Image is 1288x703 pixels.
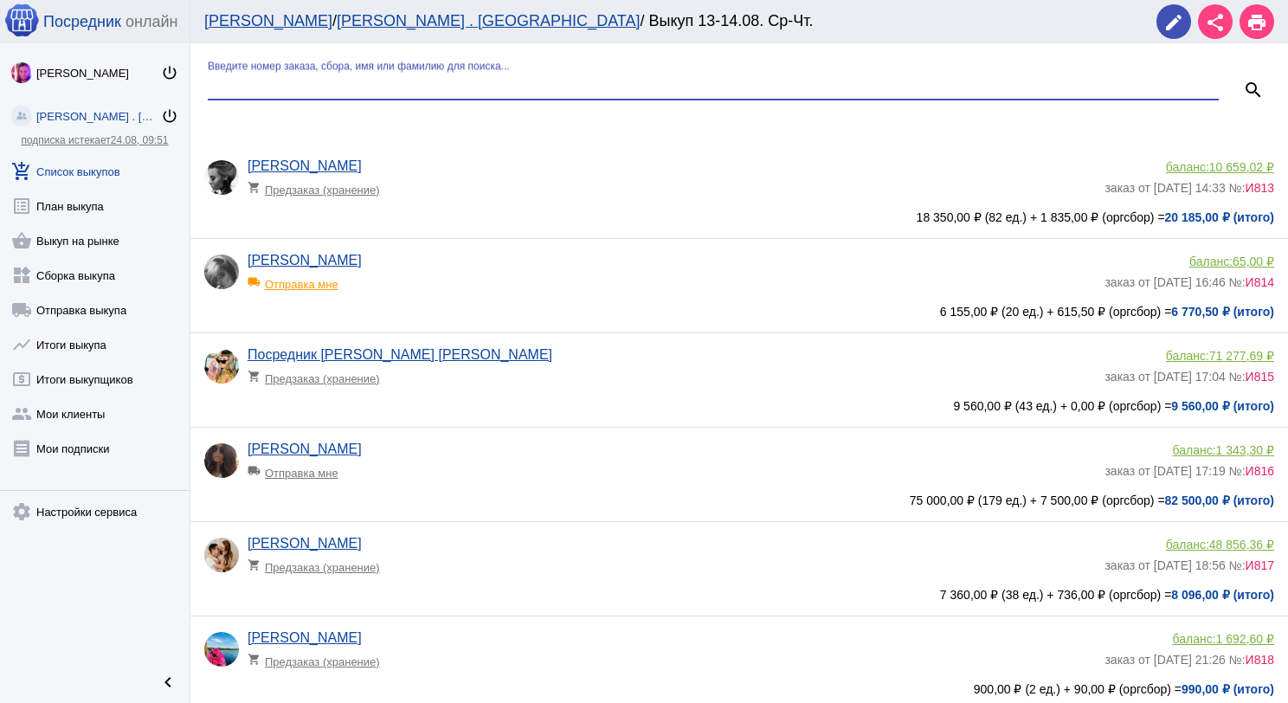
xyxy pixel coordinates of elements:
[204,160,239,195] img: 9bX9eWR0xDgCiTIhQTzpvXJIoeDPQLXe9CHnn3Gs1PGb3J-goD_dDXIagjGUYbFRmMTp9d7qhpcK6TVyPhbmsz2d.jpg
[11,501,32,522] mat-icon: settings
[1205,12,1226,33] mat-icon: share
[1104,363,1274,384] div: заказ от [DATE] 17:04 №:
[11,438,32,459] mat-icon: receipt
[204,305,1274,319] div: 6 155,00 ₽ (20 ед.) + 615,50 ₽ (оргсбор) =
[1104,349,1274,363] div: баланс:
[11,403,32,424] mat-icon: group
[11,230,32,251] mat-icon: shopping_basket
[248,551,390,574] div: Предзаказ (хранение)
[126,13,177,31] span: онлайн
[11,300,32,320] mat-icon: local_shipping
[1171,399,1274,413] b: 9 560,00 ₽ (итого)
[36,110,161,123] div: [PERSON_NAME] . [GEOGRAPHIC_DATA]
[1104,538,1274,551] div: баланс:
[248,275,265,288] mat-icon: local_shipping
[204,443,239,478] img: DswxFn8eofnO5d9PzfsTmCDDM2C084Qvq32CvNVw8c0JajYaOrZz5JYWNrj--7e93YPZXg.jpg
[204,12,1139,30] div: / / Выкуп 13-14.08. Ср-Чт.
[1104,160,1274,174] div: баланс:
[248,536,362,551] a: [PERSON_NAME]
[1209,160,1274,174] span: 10 659,02 ₽
[11,161,32,182] mat-icon: add_shopping_cart
[1182,682,1274,696] b: 990,00 ₽ (итого)
[1246,12,1267,33] mat-icon: print
[11,369,32,390] mat-icon: local_atm
[204,349,239,384] img: klfIT1i2k3saJfNGA6XPqTU7p5ZjdXiiDsm8fFA7nihaIQp9Knjm0Fohy3f__4ywE27KCYV1LPWaOQBexqZpekWk.jpg
[1171,588,1274,602] b: 8 096,00 ₽ (итого)
[248,347,552,362] a: Посредник [PERSON_NAME] [PERSON_NAME]
[248,646,390,668] div: Предзаказ (хранение)
[1246,558,1274,572] span: И817
[1163,12,1184,33] mat-icon: edit
[248,181,265,194] mat-icon: shopping_cart
[111,134,169,146] span: 24.08, 09:51
[248,464,265,477] mat-icon: local_shipping
[248,363,390,385] div: Предзаказ (хранение)
[1216,632,1274,646] span: 1 692,60 ₽
[1104,268,1274,289] div: заказ от [DATE] 16:46 №:
[1246,464,1274,478] span: И816
[1246,181,1274,195] span: И813
[1233,255,1274,268] span: 65,00 ₽
[248,653,265,666] mat-icon: shopping_cart
[1104,551,1274,572] div: заказ от [DATE] 18:56 №:
[1246,370,1274,384] span: И815
[1165,210,1274,224] b: 20 185,00 ₽ (итого)
[1104,255,1274,268] div: баланс:
[43,13,121,31] span: Посредник
[204,12,332,29] a: [PERSON_NAME]
[1209,349,1274,363] span: 71 277,69 ₽
[248,174,390,197] div: Предзаказ (хранение)
[204,588,1274,602] div: 7 360,00 ₽ (38 ед.) + 736,00 ₽ (оргсбор) =
[1171,305,1274,319] b: 6 770,50 ₽ (итого)
[1104,174,1274,195] div: заказ от [DATE] 14:33 №:
[248,253,362,268] a: [PERSON_NAME]
[1104,646,1274,667] div: заказ от [DATE] 21:26 №:
[36,67,161,80] div: [PERSON_NAME]
[1246,275,1274,289] span: И814
[248,370,265,383] mat-icon: shopping_cart
[11,106,32,126] img: community_200.png
[1104,632,1274,646] div: баланс:
[248,630,362,645] a: [PERSON_NAME]
[1165,493,1274,507] b: 82 500,00 ₽ (итого)
[11,334,32,355] mat-icon: show_chart
[204,493,1274,507] div: 75 000,00 ₽ (179 ед.) + 7 500,00 ₽ (оргсбор) =
[248,558,265,571] mat-icon: shopping_cart
[11,196,32,216] mat-icon: list_alt
[158,672,178,693] mat-icon: chevron_left
[337,12,640,29] a: [PERSON_NAME] . [GEOGRAPHIC_DATA]
[204,682,1274,696] div: 900,00 ₽ (2 ед.) + 90,00 ₽ (оргсбор) =
[1243,80,1264,100] mat-icon: search
[1104,443,1274,457] div: баланс:
[204,399,1274,413] div: 9 560,00 ₽ (43 ед.) + 0,00 ₽ (оргсбор) =
[1104,457,1274,478] div: заказ от [DATE] 17:19 №:
[11,265,32,286] mat-icon: widgets
[208,78,1219,94] input: Введите номер заказа, сбора, имя или фамилию для поиска...
[1209,538,1274,551] span: 48 856,36 ₽
[248,158,362,173] a: [PERSON_NAME]
[248,268,390,291] div: Отправка мне
[21,134,168,146] a: подписка истекает24.08, 09:51
[204,632,239,667] img: TDutzmL3pnCc61ieyRQKbxF1oh3ZlHyopRuuLBCcQ47DC32FkPK_1BnhhmTm2SpdidrN2nwNFSFXWT6dC8WtRdgs.jpg
[204,538,239,572] img: e78SHcMQxUdyZPSmMuqhNNSihG5qwqpCvo9g4MOCF4FTeRBVJFDFa5Ue9I0hMuL5lN3RLiAO5xl6ZtzinHj_WwJj.jpg
[161,64,178,81] mat-icon: power_settings_new
[248,442,362,456] a: [PERSON_NAME]
[1216,443,1274,457] span: 1 343,30 ₽
[161,107,178,125] mat-icon: power_settings_new
[11,62,32,83] img: 73xLq58P2BOqs-qIllg3xXCtabieAB0OMVER0XTxHpc0AjG-Rb2SSuXsq4It7hEfqgBcQNho.jpg
[4,3,39,37] img: apple-icon-60x60.png
[204,255,239,289] img: PV3mc8sUFZG9I9OJFcNKlGJv4iaoRHKaB1VIwoxzNH-LRS8tQU6iw0DWJCY5_nFU-hLPhA.jpg
[248,457,390,480] div: Отправка мне
[204,210,1274,224] div: 18 350,00 ₽ (82 ед.) + 1 835,00 ₽ (оргсбор) =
